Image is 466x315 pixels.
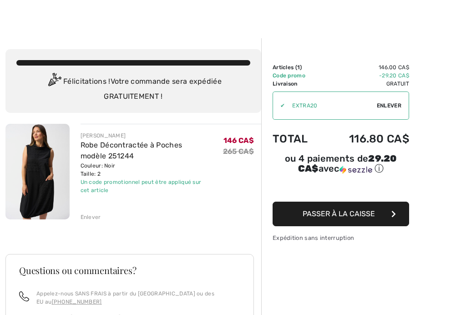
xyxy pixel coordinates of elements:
div: Un code promotionnel peut être appliqué sur cet article [81,178,223,194]
div: ou 4 paiements de29.20 CA$avecSezzle Cliquez pour en savoir plus sur Sezzle [273,154,409,178]
td: 146.00 CA$ [323,63,409,71]
img: Congratulation2.svg [45,73,63,91]
td: -29.20 CA$ [323,71,409,80]
td: Livraison [273,80,323,88]
td: Code promo [273,71,323,80]
span: 146 CA$ [223,136,254,145]
h3: Questions ou commentaires? [19,266,240,275]
p: Appelez-nous SANS FRAIS à partir du [GEOGRAPHIC_DATA] ou des EU au [36,290,240,306]
div: Expédition sans interruption [273,234,409,242]
td: Total [273,123,323,154]
a: [PHONE_NUMBER] [52,299,102,305]
div: Couleur: Noir Taille: 2 [81,162,223,178]
div: [PERSON_NAME] [81,132,223,140]
span: Passer à la caisse [303,209,375,218]
span: 1 [297,64,300,71]
img: call [19,291,29,301]
td: Articles ( ) [273,63,323,71]
div: ou 4 paiements de avec [273,154,409,175]
div: ✔ [273,102,285,110]
div: Enlever [81,213,101,221]
span: Enlever [377,102,401,110]
button: Passer à la caisse [273,202,409,226]
input: Code promo [285,92,377,119]
span: 29.20 CA$ [298,153,397,174]
img: Robe Décontractée à Poches modèle 251244 [5,124,70,219]
iframe: PayPal-paypal [273,178,409,198]
td: 116.80 CA$ [323,123,409,154]
s: 265 CA$ [223,147,254,156]
div: Félicitations ! Votre commande sera expédiée GRATUITEMENT ! [16,73,250,102]
td: Gratuit [323,80,409,88]
a: Robe Décontractée à Poches modèle 251244 [81,141,182,160]
img: Sezzle [339,166,372,174]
